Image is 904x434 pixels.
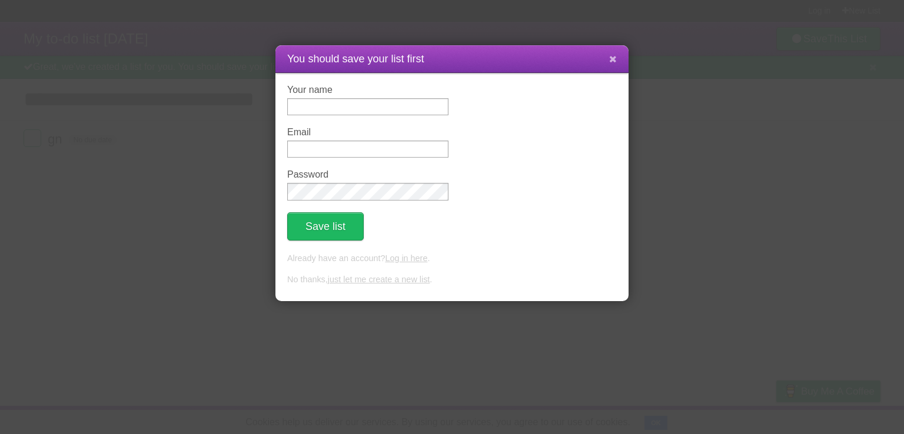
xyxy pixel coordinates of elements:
[287,85,448,95] label: Your name
[287,169,448,180] label: Password
[287,127,448,138] label: Email
[287,252,617,265] p: Already have an account? .
[328,275,430,284] a: just let me create a new list
[287,51,617,67] h1: You should save your list first
[385,253,427,263] a: Log in here
[287,212,364,241] button: Save list
[287,273,617,286] p: No thanks, .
